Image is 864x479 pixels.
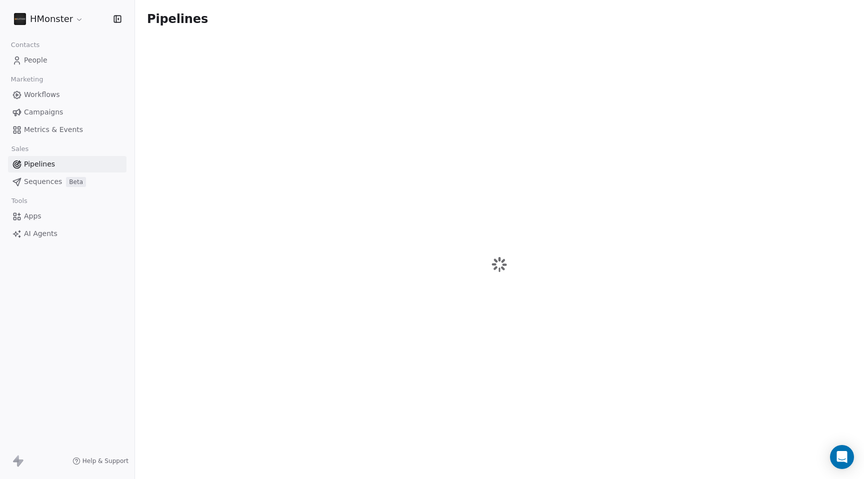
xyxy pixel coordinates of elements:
[830,445,854,469] div: Open Intercom Messenger
[8,156,126,172] a: Pipelines
[14,13,26,25] img: HG1.jpg
[8,86,126,103] a: Workflows
[24,211,41,221] span: Apps
[8,225,126,242] a: AI Agents
[7,141,33,156] span: Sales
[24,124,83,135] span: Metrics & Events
[24,55,47,65] span: People
[7,193,31,208] span: Tools
[8,173,126,190] a: SequencesBeta
[147,12,208,26] span: Pipelines
[82,457,128,465] span: Help & Support
[72,457,128,465] a: Help & Support
[24,176,62,187] span: Sequences
[8,104,126,120] a: Campaigns
[30,12,73,25] span: HMonster
[24,89,60,100] span: Workflows
[6,37,44,52] span: Contacts
[66,177,86,187] span: Beta
[8,208,126,224] a: Apps
[24,228,57,239] span: AI Agents
[6,72,47,87] span: Marketing
[24,107,63,117] span: Campaigns
[12,10,85,27] button: HMonster
[8,121,126,138] a: Metrics & Events
[24,159,55,169] span: Pipelines
[8,52,126,68] a: People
